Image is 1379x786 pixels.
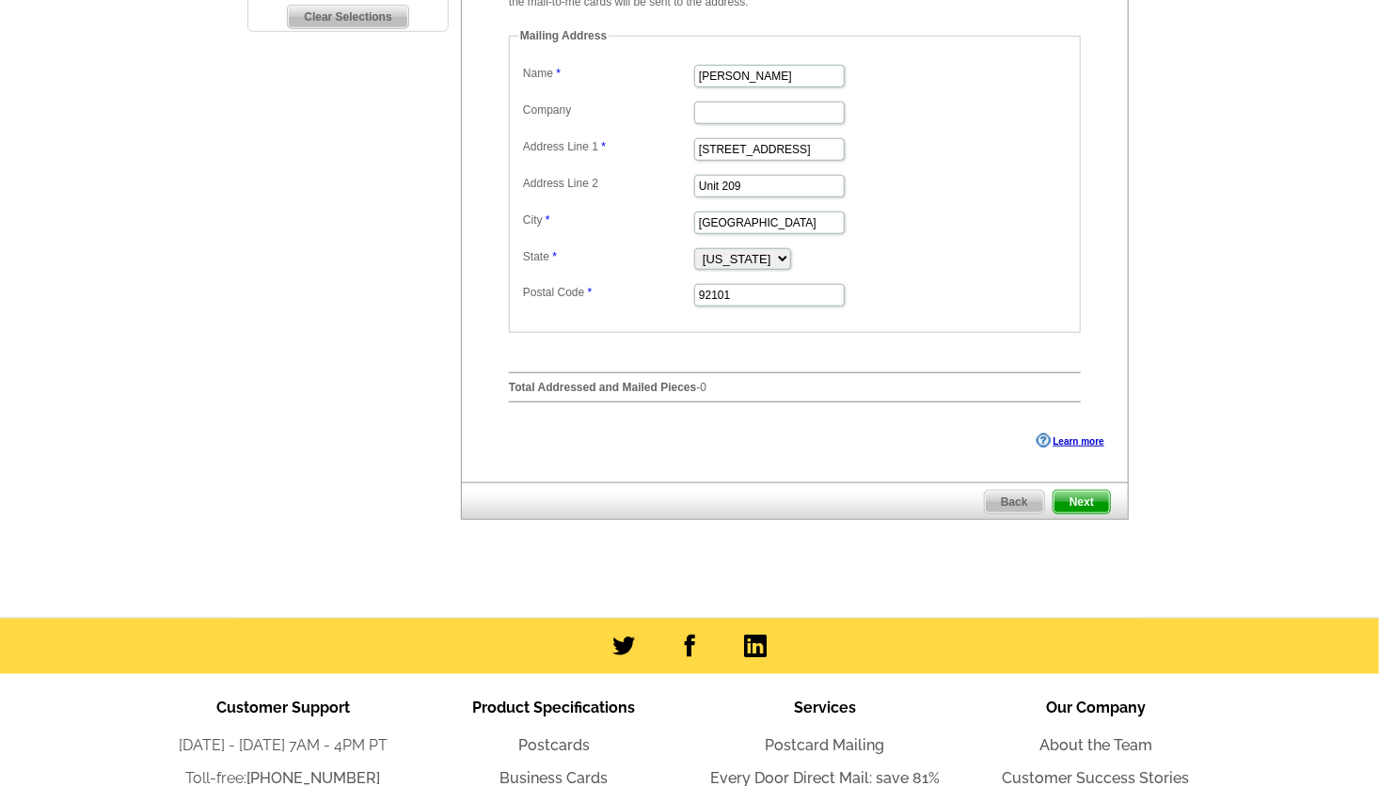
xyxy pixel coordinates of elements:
[523,248,692,265] label: State
[148,734,419,757] li: [DATE] - [DATE] 7AM - 4PM PT
[523,175,692,192] label: Address Line 2
[518,736,590,754] a: Postcards
[984,490,1045,514] a: Back
[700,381,706,394] span: 0
[523,65,692,82] label: Name
[523,102,692,118] label: Company
[288,6,407,28] span: Clear Selections
[523,138,692,155] label: Address Line 1
[518,27,609,44] legend: Mailing Address
[473,699,636,716] span: Product Specifications
[766,736,885,754] a: Postcard Mailing
[985,491,1044,513] span: Back
[523,212,692,228] label: City
[1037,433,1104,448] a: Learn more
[1039,736,1152,754] a: About the Team
[794,699,856,716] span: Services
[509,381,696,394] strong: Total Addressed and Mailed Pieces
[1046,699,1146,716] span: Our Company
[523,284,692,301] label: Postal Code
[216,699,350,716] span: Customer Support
[1054,491,1110,513] span: Next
